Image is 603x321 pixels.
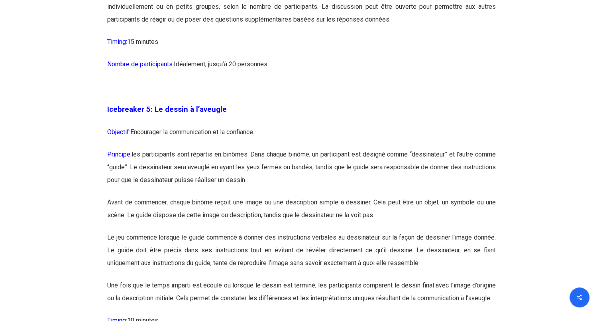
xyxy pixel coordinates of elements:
[107,148,496,196] p: les participants sont répartis en binômes. Dans chaque binôme, un participant est désigné comme “...
[107,150,132,158] span: Principe:
[107,125,496,148] p: Encourager la communication et la confiance.
[107,279,496,314] p: Une fois que le temps imparti est écoulé ou lorsque le dessin est terminé, les participants compa...
[107,231,496,279] p: Le jeu commence lorsque le guide commence à donner des instructions verbales au dessinateur sur l...
[107,60,174,68] span: Nombre de participants:
[107,196,496,231] p: Avant de commencer, chaque binôme reçoit une image ou une description simple à dessiner. Cela peu...
[107,105,227,113] span: Icebreaker 5: Le dessin à l’aveugle
[107,58,496,80] p: Idéalement, jusqu’à 20 personnes.
[107,128,130,135] span: Objectif:
[107,36,496,58] p: 15 minutes
[107,38,127,46] span: Timing:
